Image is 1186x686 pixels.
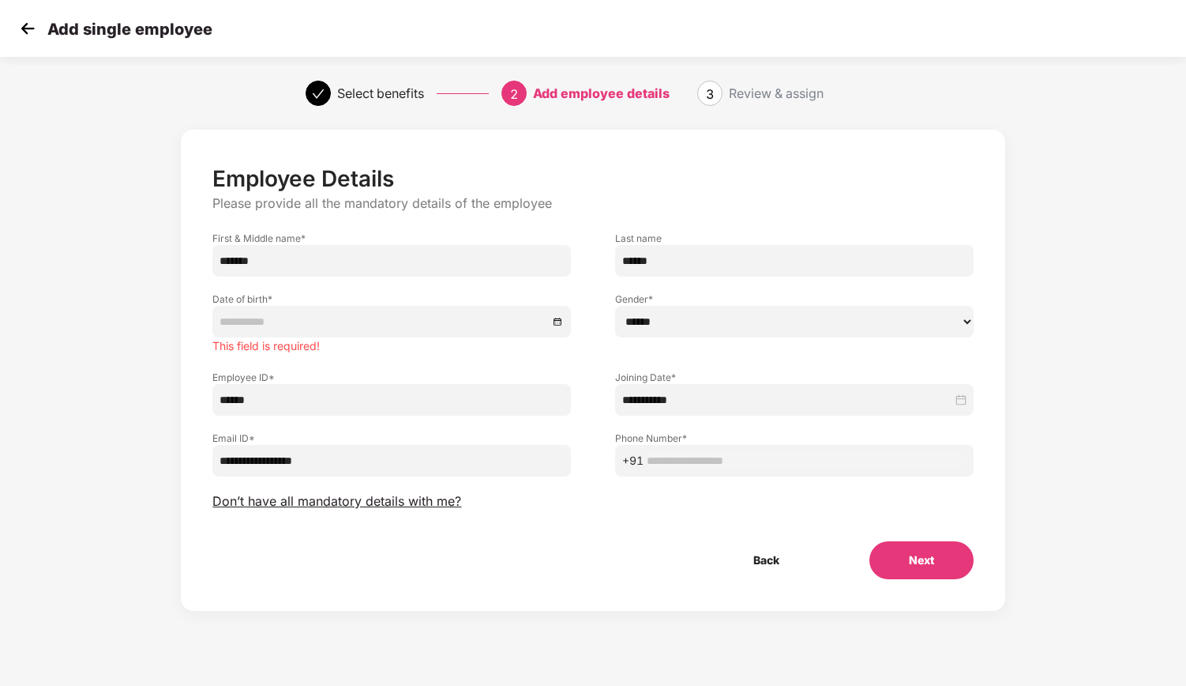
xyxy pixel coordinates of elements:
p: Employee Details [212,165,973,192]
span: Don’t have all mandatory details with me? [212,493,461,510]
label: Email ID [212,432,571,445]
label: Date of birth [212,292,571,306]
label: Joining Date [615,371,974,384]
label: Gender [615,292,974,306]
span: check [312,88,325,100]
label: Phone Number [615,432,974,445]
p: Add single employee [47,20,212,39]
span: This field is required! [212,339,320,352]
img: svg+xml;base64,PHN2ZyB4bWxucz0iaHR0cDovL3d3dy53My5vcmcvMjAwMC9zdmciIHdpZHRoPSIzMCIgaGVpZ2h0PSIzMC... [16,17,39,40]
div: Review & assign [729,81,824,106]
span: 3 [706,86,714,102]
span: +91 [622,452,644,469]
p: Please provide all the mandatory details of the employee [212,195,973,212]
label: Employee ID [212,371,571,384]
label: Last name [615,232,974,245]
div: Add employee details [533,81,670,106]
div: Select benefits [337,81,424,106]
label: First & Middle name [212,232,571,245]
span: 2 [510,86,518,102]
button: Next [869,541,974,579]
button: Back [714,541,819,579]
